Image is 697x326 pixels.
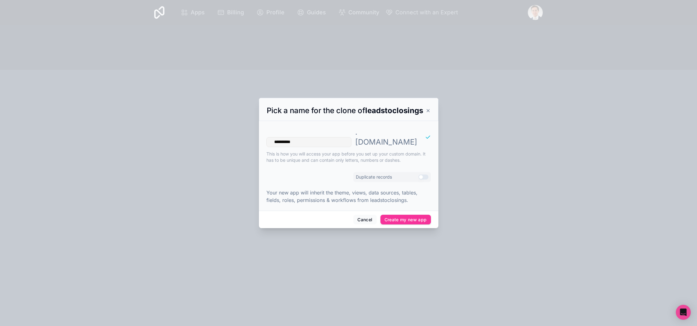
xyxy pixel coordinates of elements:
[353,215,376,225] button: Cancel
[266,189,431,204] p: Your new app will inherit the theme, views, data sources, tables, fields, roles, permissions & wo...
[380,215,431,225] button: Create my new app
[266,151,431,163] p: This is how you will access your app before you set up your custom domain. It has to be unique an...
[365,106,423,115] strong: leadstoclosings
[267,106,423,115] span: Pick a name for the clone of
[355,127,417,147] p: . [DOMAIN_NAME]
[356,174,392,180] label: Duplicate records
[676,305,691,320] div: Open Intercom Messenger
